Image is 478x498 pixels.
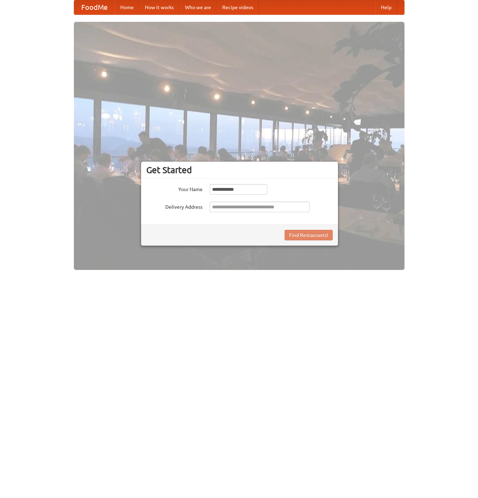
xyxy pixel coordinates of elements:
[146,184,203,193] label: Your Name
[285,230,333,240] button: Find Restaurants!
[146,202,203,210] label: Delivery Address
[217,0,259,14] a: Recipe videos
[115,0,139,14] a: Home
[139,0,179,14] a: How it works
[375,0,397,14] a: Help
[179,0,217,14] a: Who we are
[74,0,115,14] a: FoodMe
[146,165,333,175] h3: Get Started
